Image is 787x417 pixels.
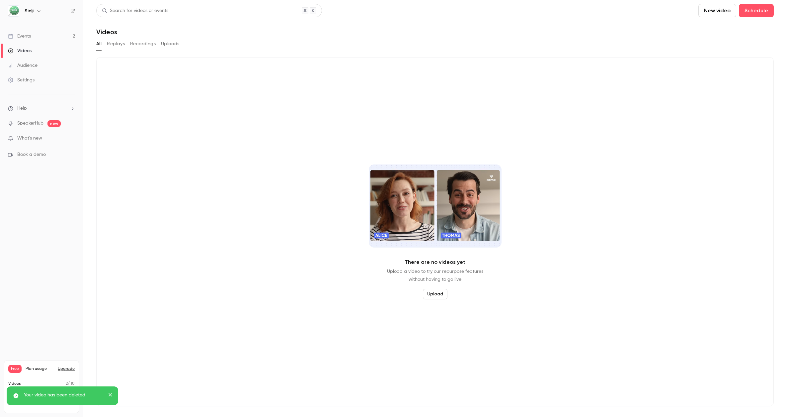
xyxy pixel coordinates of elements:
button: Replays [107,39,125,49]
a: SpeakerHub [17,120,43,127]
p: / 10 [66,381,75,387]
div: Settings [8,77,35,83]
span: 2 [66,382,68,386]
div: Events [8,33,31,40]
li: help-dropdown-opener [8,105,75,112]
button: close [108,392,113,400]
span: Help [17,105,27,112]
button: Upgrade [58,366,75,371]
section: Videos [96,4,774,413]
button: Upload [423,289,447,299]
p: Your video has been deleted [24,392,104,398]
span: Free [8,365,22,373]
h6: Sidji [25,8,34,14]
img: Sidji [8,6,19,16]
div: Search for videos or events [102,7,168,14]
button: Recordings [130,39,156,49]
span: Plan usage [26,366,54,371]
button: All [96,39,102,49]
p: Upload a video to try our repurpose features without having to go live [387,267,483,283]
p: Videos [8,381,21,387]
div: Videos [8,48,32,54]
p: There are no videos yet [405,258,465,266]
span: new [47,120,61,127]
button: Uploads [161,39,180,49]
button: New video [698,4,736,17]
span: Book a demo [17,151,46,158]
span: What's new [17,135,42,142]
button: Schedule [739,4,774,17]
h1: Videos [96,28,117,36]
div: Audience [8,62,38,69]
